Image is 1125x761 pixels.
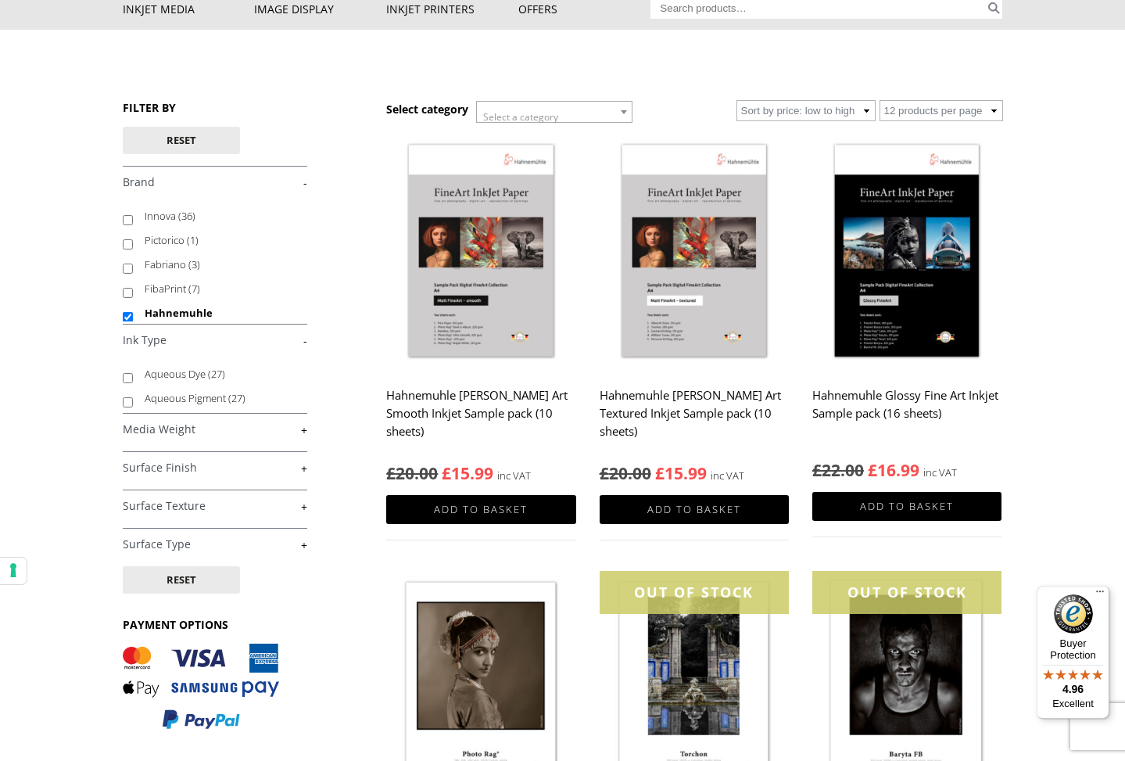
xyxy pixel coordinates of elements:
[386,462,396,484] span: £
[812,492,1001,521] a: Add to basket: “Hahnemuhle Glossy Fine Art Inkjet Sample pack (16 sheets)”
[123,413,307,444] h4: Media Weight
[123,499,307,514] a: +
[1037,637,1109,661] p: Buyer Protection
[188,282,200,296] span: (7)
[145,362,292,386] label: Aqueous Dye
[812,134,1001,482] a: Hahnemuhle Glossy Fine Art Inkjet Sample pack (16 sheets) inc VAT
[386,134,575,371] img: Hahnemuhle Matt Fine Art Smooth Inkjet Sample pack (10 sheets)
[187,233,199,247] span: (1)
[655,462,665,484] span: £
[1091,586,1109,605] button: Menu
[208,367,225,381] span: (27)
[497,467,531,485] strong: inc VAT
[736,100,876,121] select: Shop order
[442,462,451,484] span: £
[145,228,292,253] label: Pictorico
[442,462,493,484] bdi: 15.99
[600,134,789,371] img: Hahnemuhle Matt Fine Art Textured Inkjet Sample pack (10 sheets)
[145,301,292,325] label: Hahnemuhle
[123,333,307,348] a: -
[812,134,1001,371] img: Hahnemuhle Glossy Fine Art Inkjet Sample pack (16 sheets)
[812,459,822,481] span: £
[386,495,575,524] a: Add to basket: “Hahnemuhle Matt Fine Art Smooth Inkjet Sample pack (10 sheets)”
[178,209,195,223] span: (36)
[600,571,789,614] div: OUT OF STOCK
[812,571,1001,614] div: OUT OF STOCK
[386,102,468,117] h3: Select category
[123,617,307,632] h3: PAYMENT OPTIONS
[123,100,307,115] h3: FILTER BY
[600,381,789,447] h2: Hahnemuhle [PERSON_NAME] Art Textured Inkjet Sample pack (10 sheets)
[386,381,575,447] h2: Hahnemuhle [PERSON_NAME] Art Smooth Inkjet Sample pack (10 sheets)
[123,175,307,190] a: -
[600,462,651,484] bdi: 20.00
[655,462,707,484] bdi: 15.99
[923,464,957,482] strong: inc VAT
[123,528,307,559] h4: Surface Type
[123,644,279,730] img: PAYMENT OPTIONS
[123,490,307,521] h4: Surface Texture
[600,495,789,524] a: Add to basket: “Hahnemuhle Matt Fine Art Textured Inkjet Sample pack (10 sheets)”
[123,127,240,154] button: Reset
[1037,586,1109,719] button: Trusted Shops TrustmarkBuyer Protection4.96Excellent
[145,204,292,228] label: Innova
[812,381,1001,443] h2: Hahnemuhle Glossy Fine Art Inkjet Sample pack (16 sheets)
[228,391,245,405] span: (27)
[386,134,575,485] a: Hahnemuhle [PERSON_NAME] Art Smooth Inkjet Sample pack (10 sheets) inc VAT
[123,324,307,355] h4: Ink Type
[483,110,558,124] span: Select a category
[600,462,609,484] span: £
[123,422,307,437] a: +
[812,459,864,481] bdi: 22.00
[123,461,307,476] a: +
[868,459,877,481] span: £
[188,257,200,271] span: (3)
[1037,698,1109,710] p: Excellent
[145,253,292,277] label: Fabriano
[123,166,307,197] h4: Brand
[145,386,292,411] label: Aqueous Pigment
[711,467,744,485] strong: inc VAT
[123,566,240,594] button: Reset
[1062,683,1084,695] span: 4.96
[386,462,438,484] bdi: 20.00
[1054,594,1093,634] img: Trusted Shops Trustmark
[123,537,307,552] a: +
[600,134,789,485] a: Hahnemuhle [PERSON_NAME] Art Textured Inkjet Sample pack (10 sheets) inc VAT
[868,459,919,481] bdi: 16.99
[123,451,307,483] h4: Surface Finish
[145,277,292,301] label: FibaPrint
